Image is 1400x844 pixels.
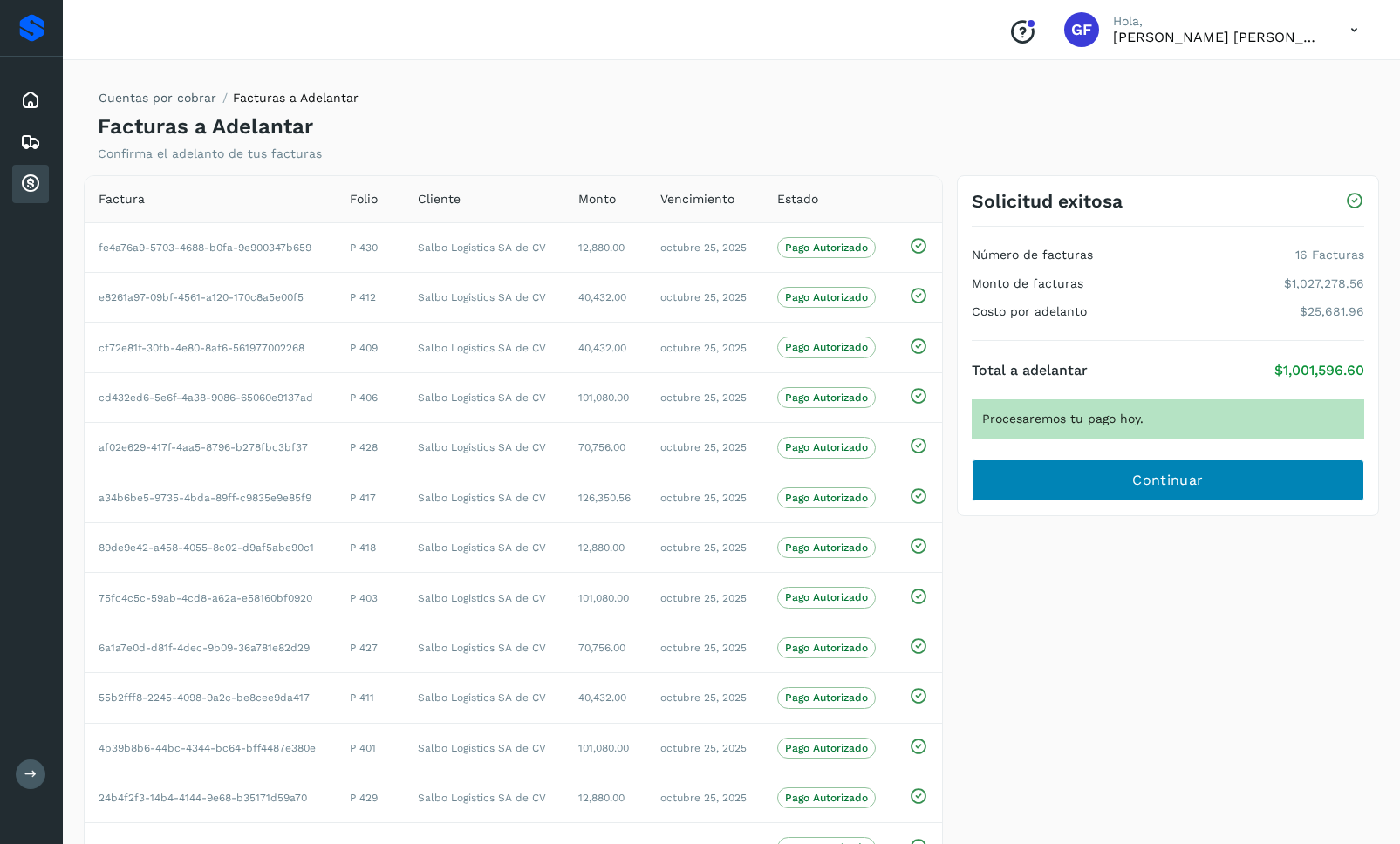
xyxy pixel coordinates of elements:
[336,723,404,773] td: P 401
[98,114,313,140] h4: Facturas a Adelantar
[12,123,49,161] div: Embarques
[336,623,404,672] td: P 427
[404,523,564,573] td: Salbo Logistics SA de CV
[404,423,564,473] td: Salbo Logistics SA de CV
[660,242,747,254] span: octubre 25, 2025
[85,273,336,323] td: e8261a97-09bf-4561-a120-170c8a5e00f5
[1113,29,1322,45] p: Gabriel Falcon Aguirre
[972,459,1364,501] button: Continuar
[785,541,868,554] p: Pago Autorizado
[660,592,747,604] span: octubre 25, 2025
[785,691,868,704] p: Pago Autorizado
[1132,471,1203,490] span: Continuar
[660,342,747,354] span: octubre 25, 2025
[785,441,868,453] p: Pago Autorizado
[336,523,404,573] td: P 418
[1284,276,1364,291] p: $1,027,278.56
[98,89,359,114] nav: breadcrumb
[578,441,625,453] span: 70,756.00
[404,473,564,522] td: Salbo Logistics SA de CV
[12,81,49,119] div: Inicio
[972,399,1364,439] div: Procesaremos tu pago hoy.
[578,242,625,254] span: 12,880.00
[785,792,868,804] p: Pago Autorizado
[972,248,1093,262] h4: Número de facturas
[785,242,868,254] p: Pago Autorizado
[578,742,629,754] span: 101,080.00
[85,323,336,372] td: cf72e81f-30fb-4e80-8af6-561977002268
[418,190,461,208] span: Cliente
[578,492,631,504] span: 126,350.56
[404,573,564,623] td: Salbo Logistics SA de CV
[785,492,868,504] p: Pago Autorizado
[85,773,336,823] td: 24b4f2f3-14b4-4144-9e68-b35171d59a70
[336,372,404,422] td: P 406
[336,473,404,522] td: P 417
[85,222,336,272] td: fe4a76a9-5703-4688-b0fa-9e900347b659
[785,742,868,754] p: Pago Autorizado
[660,541,747,554] span: octubre 25, 2025
[350,190,378,208] span: Folio
[660,492,747,504] span: octubre 25, 2025
[336,222,404,272] td: P 430
[336,423,404,473] td: P 428
[1300,304,1364,319] p: $25,681.96
[85,723,336,773] td: 4b39b8b6-44bc-4344-bc64-bff4487e380e
[336,573,404,623] td: P 403
[404,773,564,823] td: Salbo Logistics SA de CV
[578,592,629,604] span: 101,080.00
[578,541,625,554] span: 12,880.00
[336,273,404,323] td: P 412
[660,792,747,804] span: octubre 25, 2025
[404,673,564,723] td: Salbo Logistics SA de CV
[1295,248,1364,262] p: 16 Facturas
[972,276,1083,291] h4: Monto de facturas
[578,792,625,804] span: 12,880.00
[785,642,868,654] p: Pago Autorizado
[785,591,868,603] p: Pago Autorizado
[660,691,747,704] span: octubre 25, 2025
[99,190,145,208] span: Factura
[660,391,747,404] span: octubre 25, 2025
[85,372,336,422] td: cd432ed6-5e6f-4a38-9086-65060e9137ad
[660,291,747,303] span: octubre 25, 2025
[777,190,818,208] span: Estado
[233,91,359,105] span: Facturas a Adelantar
[404,222,564,272] td: Salbo Logistics SA de CV
[660,742,747,754] span: octubre 25, 2025
[85,473,336,522] td: a34b6be5-9735-4bda-89ff-c9835e9e85f9
[85,523,336,573] td: 89de9e42-a458-4055-8c02-d9af5abe90c1
[1113,14,1322,29] p: Hola,
[578,342,626,354] span: 40,432.00
[660,190,734,208] span: Vencimiento
[404,372,564,422] td: Salbo Logistics SA de CV
[972,362,1088,378] h4: Total a adelantar
[404,723,564,773] td: Salbo Logistics SA de CV
[785,391,868,404] p: Pago Autorizado
[578,642,625,654] span: 70,756.00
[578,691,626,704] span: 40,432.00
[660,441,747,453] span: octubre 25, 2025
[404,623,564,672] td: Salbo Logistics SA de CV
[98,146,322,161] p: Confirma el adelanto de tus facturas
[578,391,629,404] span: 101,080.00
[99,91,216,105] a: Cuentas por cobrar
[85,423,336,473] td: af02e629-417f-4aa5-8796-b278fbc3bf37
[404,323,564,372] td: Salbo Logistics SA de CV
[785,291,868,303] p: Pago Autorizado
[785,341,868,353] p: Pago Autorizado
[85,573,336,623] td: 75fc4c5c-59ab-4cd8-a62a-e58160bf0920
[404,273,564,323] td: Salbo Logistics SA de CV
[578,190,616,208] span: Monto
[12,165,49,203] div: Cuentas por cobrar
[1274,362,1364,378] p: $1,001,596.60
[660,642,747,654] span: octubre 25, 2025
[85,673,336,723] td: 55b2fff8-2245-4098-9a2c-be8cee9da417
[972,304,1087,319] h4: Costo por adelanto
[336,673,404,723] td: P 411
[85,623,336,672] td: 6a1a7e0d-d81f-4dec-9b09-36a781e82d29
[336,323,404,372] td: P 409
[336,773,404,823] td: P 429
[578,291,626,303] span: 40,432.00
[972,190,1123,212] h3: Solicitud exitosa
